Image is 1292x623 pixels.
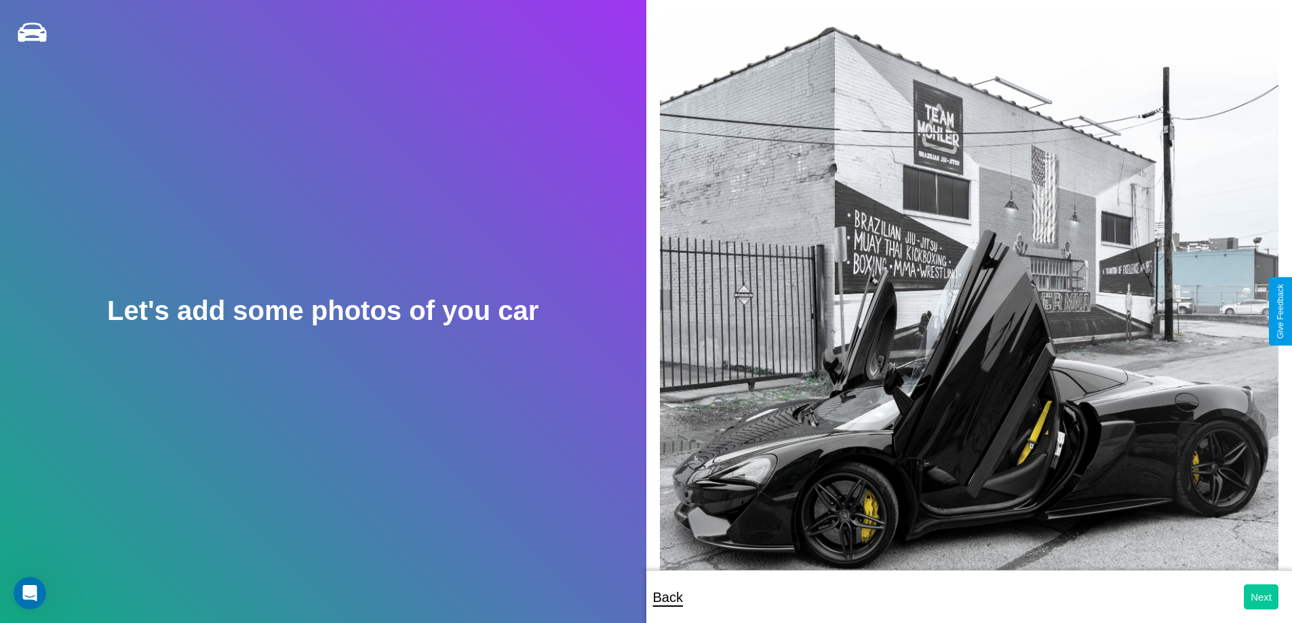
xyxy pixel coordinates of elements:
[660,14,1279,595] img: posted
[1276,284,1285,339] div: Give Feedback
[14,577,46,609] iframe: Intercom live chat
[107,296,539,326] h2: Let's add some photos of you car
[653,585,683,609] p: Back
[1244,584,1278,609] button: Next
